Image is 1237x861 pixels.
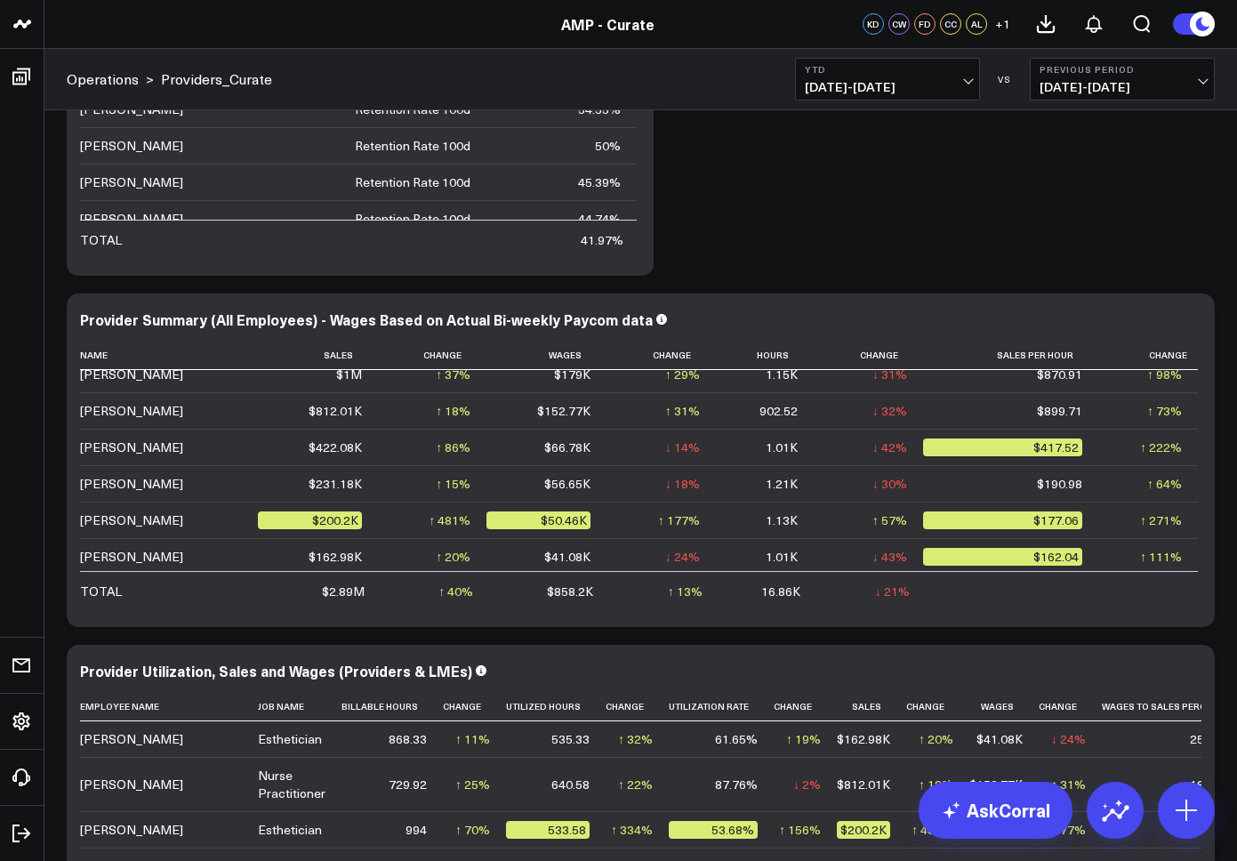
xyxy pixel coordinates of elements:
[923,511,1082,529] div: $177.06
[258,730,322,748] div: Esthetician
[793,776,821,793] div: ↓ 2%
[923,341,1098,370] th: Sales Per Hour
[923,548,1082,566] div: $162.04
[595,137,621,155] div: 50%
[1147,475,1182,493] div: ↑ 64%
[544,548,590,566] div: $41.08K
[795,58,980,101] button: YTD[DATE]-[DATE]
[618,776,653,793] div: ↑ 22%
[581,231,623,249] div: 41.97%
[506,692,606,721] th: Utilized Hours
[837,730,890,748] div: $162.98K
[551,730,590,748] div: 535.33
[863,13,884,35] div: KD
[606,341,716,370] th: Change
[837,821,890,839] div: $200.2K
[669,692,774,721] th: Utilization Rate
[80,210,183,228] div: [PERSON_NAME]
[1147,366,1182,383] div: ↑ 98%
[436,475,470,493] div: ↑ 15%
[1037,366,1082,383] div: $870.91
[322,583,365,600] div: $2.89M
[67,69,154,89] div: >
[429,511,470,529] div: ↑ 481%
[940,13,961,35] div: CC
[80,402,183,420] div: [PERSON_NAME]
[618,730,653,748] div: ↑ 32%
[455,776,490,793] div: ↑ 25%
[80,821,183,839] div: [PERSON_NAME]
[805,80,970,94] span: [DATE] - [DATE]
[436,402,470,420] div: ↑ 18%
[551,776,590,793] div: 640.58
[309,402,362,420] div: $812.01K
[80,366,183,383] div: [PERSON_NAME]
[1051,730,1086,748] div: ↓ 24%
[547,583,593,600] div: $858.2K
[814,341,923,370] th: Change
[355,173,470,191] div: Retention Rate 100d
[80,231,122,249] div: TOTAL
[443,692,506,721] th: Change
[80,548,183,566] div: [PERSON_NAME]
[872,548,907,566] div: ↓ 43%
[872,475,907,493] div: ↓ 30%
[872,366,907,383] div: ↓ 31%
[914,13,936,35] div: FD
[1040,80,1205,94] span: [DATE] - [DATE]
[389,730,427,748] div: 868.33
[969,692,1039,721] th: Wages
[578,210,621,228] div: 44.74%
[766,475,798,493] div: 1.21K
[506,821,590,839] div: 533.58
[888,13,910,35] div: CW
[872,511,907,529] div: ↑ 57%
[872,439,907,456] div: ↓ 42%
[837,776,890,793] div: $812.01K
[578,173,621,191] div: 45.39%
[561,14,655,34] a: AMP - Curate
[912,821,953,839] div: ↑ 481%
[355,137,470,155] div: Retention Rate 100d
[1039,692,1102,721] th: Change
[455,821,490,839] div: ↑ 70%
[80,692,258,721] th: Employee Name
[436,439,470,456] div: ↑ 86%
[786,730,821,748] div: ↑ 19%
[80,137,183,155] div: [PERSON_NAME]
[658,511,700,529] div: ↑ 177%
[665,475,700,493] div: ↓ 18%
[309,475,362,493] div: $231.18K
[258,767,325,802] div: Nurse Practitioner
[715,776,758,793] div: 87.76%
[486,511,590,529] div: $50.46K
[378,341,487,370] th: Change
[716,341,815,370] th: Hours
[1051,776,1086,793] div: ↑ 31%
[872,402,907,420] div: ↓ 32%
[837,692,906,721] th: Sales
[966,13,987,35] div: AL
[611,821,653,839] div: ↑ 334%
[438,583,473,600] div: ↑ 40%
[80,583,122,600] div: TOTAL
[805,64,970,75] b: YTD
[715,730,758,748] div: 61.65%
[919,776,953,793] div: ↑ 18%
[1147,402,1182,420] div: ↑ 73%
[80,173,183,191] div: [PERSON_NAME]
[486,341,606,370] th: Wages
[923,439,1082,456] div: $417.52
[1040,64,1205,75] b: Previous Period
[309,548,362,566] div: $162.98K
[80,511,183,529] div: [PERSON_NAME]
[995,18,1010,30] span: + 1
[779,821,821,839] div: ↑ 156%
[665,402,700,420] div: ↑ 31%
[606,692,669,721] th: Change
[766,366,798,383] div: 1.15K
[258,341,378,370] th: Sales
[989,74,1021,84] div: VS
[665,548,700,566] div: ↓ 24%
[976,730,1023,748] div: $41.08K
